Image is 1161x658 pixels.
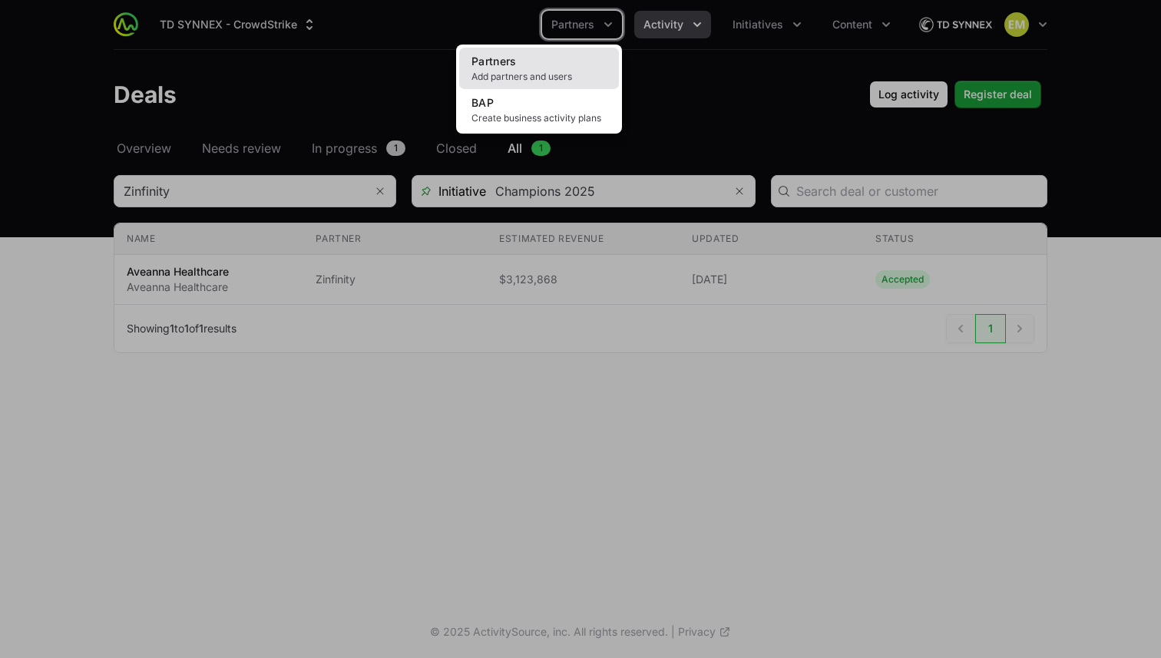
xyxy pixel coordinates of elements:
div: Main navigation [138,11,900,38]
div: Partners menu [542,11,622,38]
a: PartnersAdd partners and users [459,48,619,89]
span: Partners [471,55,517,68]
span: BAP [471,96,494,109]
span: Create business activity plans [471,112,607,124]
a: BAPCreate business activity plans [459,89,619,131]
span: Add partners and users [471,71,607,83]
